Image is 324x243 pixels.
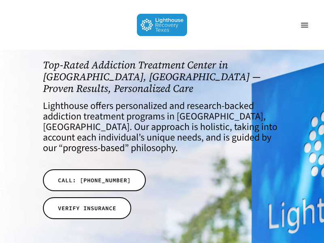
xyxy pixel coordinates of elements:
[43,101,281,153] h4: Lighthouse offers personalized and research-backed addiction treatment programs in [GEOGRAPHIC_DA...
[58,204,116,212] span: VERIFY INSURANCE
[43,59,281,94] h1: Top-Rated Addiction Treatment Center in [GEOGRAPHIC_DATA], [GEOGRAPHIC_DATA] — Proven Results, Pe...
[43,197,131,219] a: VERIFY INSURANCE
[43,169,146,191] a: CALL: [PHONE_NUMBER]
[137,14,188,36] img: Lighthouse Recovery Texas
[58,176,131,184] span: CALL: [PHONE_NUMBER]
[296,21,313,29] a: Navigation Menu
[63,141,125,155] a: progress-based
